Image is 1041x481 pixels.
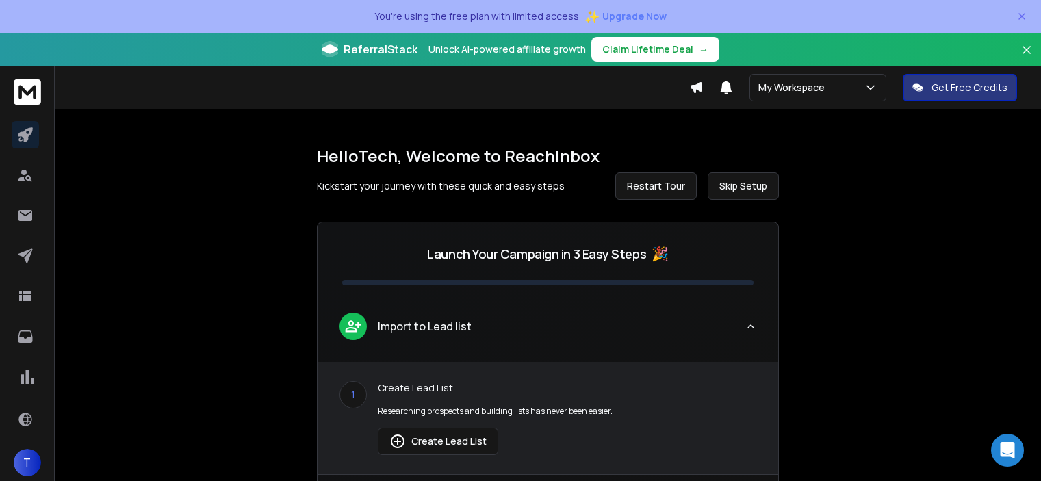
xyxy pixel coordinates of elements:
[615,172,697,200] button: Restart Tour
[584,7,600,26] span: ✨
[991,434,1024,467] div: Open Intercom Messenger
[317,179,565,193] p: Kickstart your journey with these quick and easy steps
[584,3,667,30] button: ✨Upgrade Now
[378,428,498,455] button: Create Lead List
[758,81,830,94] p: My Workspace
[14,449,41,476] button: T
[344,317,362,335] img: lead
[374,10,579,23] p: You're using the free plan with limited access
[339,381,367,408] div: 1
[317,145,779,167] h1: Hello Tech , Welcome to ReachInbox
[708,172,779,200] button: Skip Setup
[318,302,778,362] button: leadImport to Lead list
[652,244,669,263] span: 🎉
[378,381,756,395] p: Create Lead List
[931,81,1007,94] p: Get Free Credits
[389,433,406,450] img: lead
[719,179,767,193] span: Skip Setup
[344,41,417,57] span: ReferralStack
[318,362,778,474] div: leadImport to Lead list
[591,37,719,62] button: Claim Lifetime Deal→
[602,10,667,23] span: Upgrade Now
[428,42,586,56] p: Unlock AI-powered affiliate growth
[699,42,708,56] span: →
[378,318,472,335] p: Import to Lead list
[903,74,1017,101] button: Get Free Credits
[427,244,646,263] p: Launch Your Campaign in 3 Easy Steps
[378,406,756,417] p: Researching prospects and building lists has never been easier.
[1018,41,1036,74] button: Close banner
